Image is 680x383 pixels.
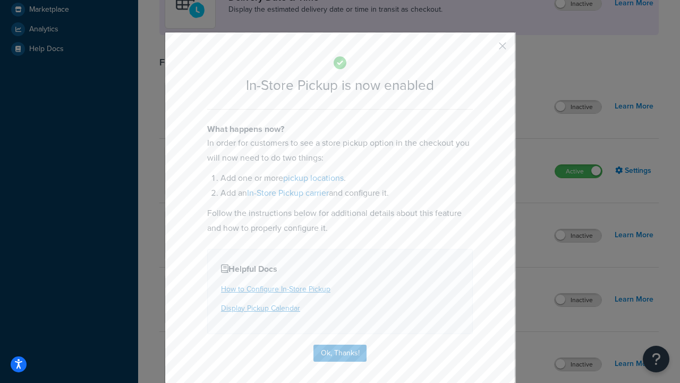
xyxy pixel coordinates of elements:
[220,171,473,186] li: Add one or more .
[247,187,329,199] a: In-Store Pickup carrier
[283,172,344,184] a: pickup locations
[221,284,330,295] a: How to Configure In-Store Pickup
[207,123,473,136] h4: What happens now?
[221,303,300,314] a: Display Pickup Calendar
[207,136,473,165] p: In order for customers to see a store pickup option in the checkout you will now need to do two t...
[221,263,459,276] h4: Helpful Docs
[207,78,473,93] h2: In-Store Pickup is now enabled
[207,206,473,236] p: Follow the instructions below for additional details about this feature and how to properly confi...
[220,186,473,201] li: Add an and configure it.
[313,345,367,362] button: Ok, Thanks!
